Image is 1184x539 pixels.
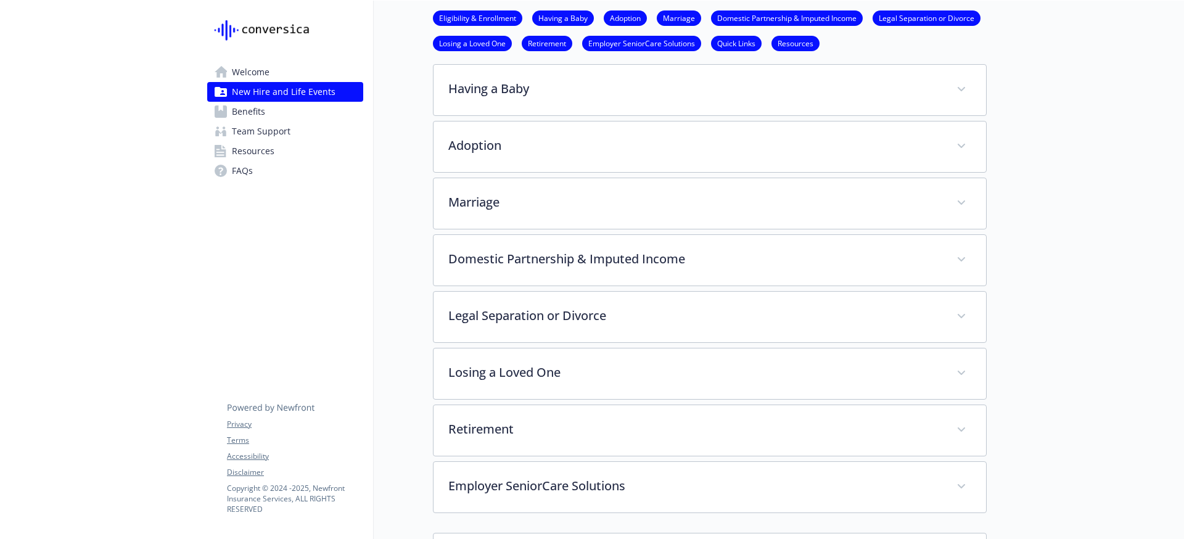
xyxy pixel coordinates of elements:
[227,467,363,478] a: Disclaimer
[582,37,701,49] a: Employer SeniorCare Solutions
[232,102,265,121] span: Benefits
[232,121,290,141] span: Team Support
[227,451,363,462] a: Accessibility
[657,12,701,23] a: Marriage
[434,178,986,229] div: Marriage
[207,161,363,181] a: FAQs
[232,62,269,82] span: Welcome
[434,348,986,399] div: Losing a Loved One
[433,12,522,23] a: Eligibility & Enrollment
[227,483,363,514] p: Copyright © 2024 - 2025 , Newfront Insurance Services, ALL RIGHTS RESERVED
[448,136,942,155] p: Adoption
[232,161,253,181] span: FAQs
[227,419,363,430] a: Privacy
[604,12,647,23] a: Adoption
[207,62,363,82] a: Welcome
[434,121,986,172] div: Adoption
[434,405,986,456] div: Retirement
[711,12,863,23] a: Domestic Partnership & Imputed Income
[448,193,942,212] p: Marriage
[207,121,363,141] a: Team Support
[448,250,942,268] p: Domestic Partnership & Imputed Income
[434,65,986,115] div: Having a Baby
[227,435,363,446] a: Terms
[532,12,594,23] a: Having a Baby
[448,363,942,382] p: Losing a Loved One
[873,12,980,23] a: Legal Separation or Divorce
[448,80,942,98] p: Having a Baby
[711,37,762,49] a: Quick Links
[448,420,942,438] p: Retirement
[207,102,363,121] a: Benefits
[434,292,986,342] div: Legal Separation or Divorce
[771,37,820,49] a: Resources
[232,141,274,161] span: Resources
[448,307,942,325] p: Legal Separation or Divorce
[522,37,572,49] a: Retirement
[434,462,986,512] div: Employer SeniorCare Solutions
[433,37,512,49] a: Losing a Loved One
[232,82,335,102] span: New Hire and Life Events
[434,235,986,286] div: Domestic Partnership & Imputed Income
[207,82,363,102] a: New Hire and Life Events
[448,477,942,495] p: Employer SeniorCare Solutions
[207,141,363,161] a: Resources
